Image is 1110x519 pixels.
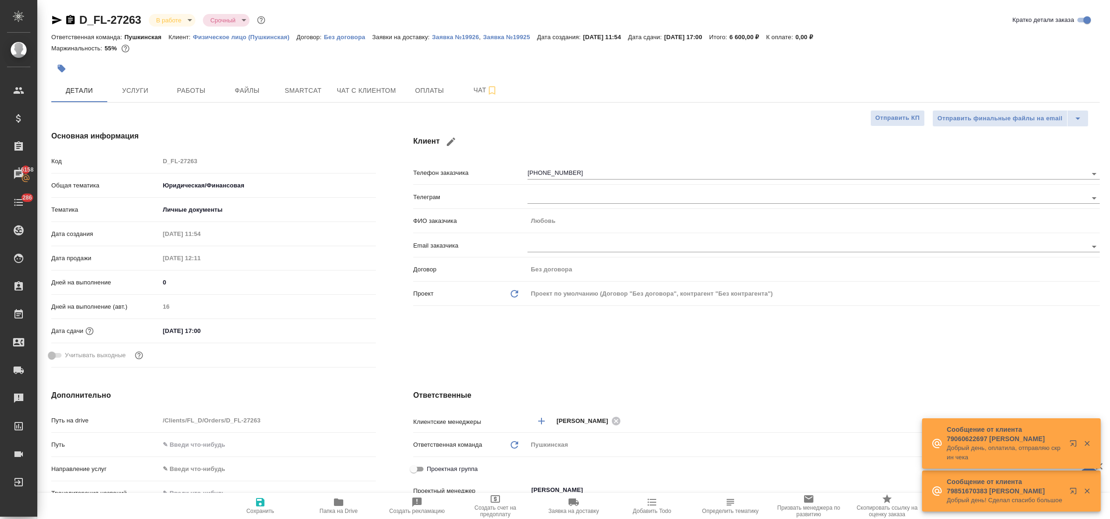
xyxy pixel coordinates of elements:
[479,34,483,41] p: ,
[169,85,214,97] span: Работы
[537,34,583,41] p: Дата создания:
[932,110,1068,127] button: Отправить финальные файлы на email
[937,113,1062,124] span: Отправить финальные файлы на email
[51,390,376,401] h4: Дополнительно
[246,508,274,514] span: Сохранить
[153,16,184,24] button: В работе
[483,34,537,41] p: Заявка №19925
[160,251,241,265] input: Пустое поле
[729,34,766,41] p: 6 600,00 ₽
[160,276,376,289] input: ✎ Введи что-нибудь
[193,33,297,41] a: Физическое лицо (Пушкинская)
[255,14,267,26] button: Доп статусы указывают на важность/срочность заказа
[372,34,432,41] p: Заявки на доставку:
[51,157,160,166] p: Код
[875,113,920,124] span: Отправить КП
[79,14,141,26] a: D_FL-27263
[51,34,125,41] p: Ответственная команда:
[556,416,614,426] span: [PERSON_NAME]
[527,437,1100,453] div: Пушкинская
[691,493,770,519] button: Определить тематику
[297,34,324,41] p: Договор:
[848,493,926,519] button: Скопировать ссылку на оценку заказа
[413,216,527,226] p: ФИО заказчика
[770,493,848,519] button: Призвать менеджера по развитию
[389,508,445,514] span: Создать рекламацию
[193,34,297,41] p: Физическое лицо (Пушкинская)
[462,505,529,518] span: Создать счет на предоплату
[709,34,729,41] p: Итого:
[413,486,527,496] p: Проектный менеджер
[530,410,553,432] button: Добавить менеджера
[299,493,378,519] button: Папка на Drive
[51,278,160,287] p: Дней на выполнение
[51,58,72,79] button: Добавить тэг
[556,415,624,427] div: [PERSON_NAME]
[413,241,527,250] p: Email заказчика
[1088,192,1101,205] button: Open
[432,33,479,42] button: Заявка №19926
[932,110,1089,127] div: split button
[853,505,921,518] span: Скопировать ссылку на оценку заказа
[125,34,169,41] p: Пушкинская
[51,326,83,336] p: Дата сдачи
[51,416,160,425] p: Путь на drive
[160,202,376,218] div: Личные документы
[51,205,160,215] p: Тематика
[65,14,76,26] button: Скопировать ссылку
[51,489,160,498] p: Транслитерация названий
[65,351,126,360] span: Учитывать выходные
[534,493,613,519] button: Заявка на доставку
[413,131,1100,153] h4: Клиент
[486,85,498,96] svg: Подписаться
[613,493,691,519] button: Добавить Todo
[17,193,38,202] span: 286
[160,461,376,477] div: ✎ Введи что-нибудь
[413,289,434,298] p: Проект
[947,477,1063,496] p: Сообщение от клиента 79851670383 [PERSON_NAME]
[51,302,160,311] p: Дней на выполнение (авт.)
[664,34,709,41] p: [DATE] 17:00
[324,34,372,41] p: Без договора
[51,181,160,190] p: Общая тематика
[57,85,102,97] span: Детали
[378,493,456,519] button: Создать рекламацию
[427,464,478,474] span: Проектная группа
[160,154,376,168] input: Пустое поле
[160,324,241,338] input: ✎ Введи что-нибудь
[83,325,96,337] button: Если добавить услуги и заполнить их объемом, то дата рассчитается автоматически
[527,214,1100,228] input: Пустое поле
[1088,167,1101,180] button: Open
[12,165,39,174] span: 16158
[51,229,160,239] p: Дата создания
[947,425,1063,443] p: Сообщение от клиента 79060622697 [PERSON_NAME]
[160,414,376,427] input: Пустое поле
[702,508,758,514] span: Определить тематику
[51,14,62,26] button: Скопировать ссылку для ЯМессенджера
[413,417,527,427] p: Клиентские менеджеры
[160,486,376,500] input: ✎ Введи что-нибудь
[168,34,193,41] p: Клиент:
[633,508,671,514] span: Добавить Todo
[149,14,195,27] div: В работе
[413,390,1100,401] h4: Ответственные
[51,254,160,263] p: Дата продажи
[548,508,599,514] span: Заявка на доставку
[463,84,508,96] span: Чат
[119,42,132,55] button: 2500.00 RUB;
[775,505,842,518] span: Призвать менеджера по развитию
[527,263,1100,276] input: Пустое поле
[160,227,241,241] input: Пустое поле
[51,45,104,52] p: Маржинальность:
[766,34,796,41] p: К оплате:
[203,14,250,27] div: В работе
[2,163,35,186] a: 16158
[947,496,1063,505] p: Добрый день! Сделал спасибо большое
[51,440,160,450] p: Путь
[51,464,160,474] p: Направление услуг
[1088,240,1101,253] button: Open
[413,265,527,274] p: Договор
[413,440,482,450] p: Ответственная команда
[413,193,527,202] p: Телеграм
[870,110,925,126] button: Отправить КП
